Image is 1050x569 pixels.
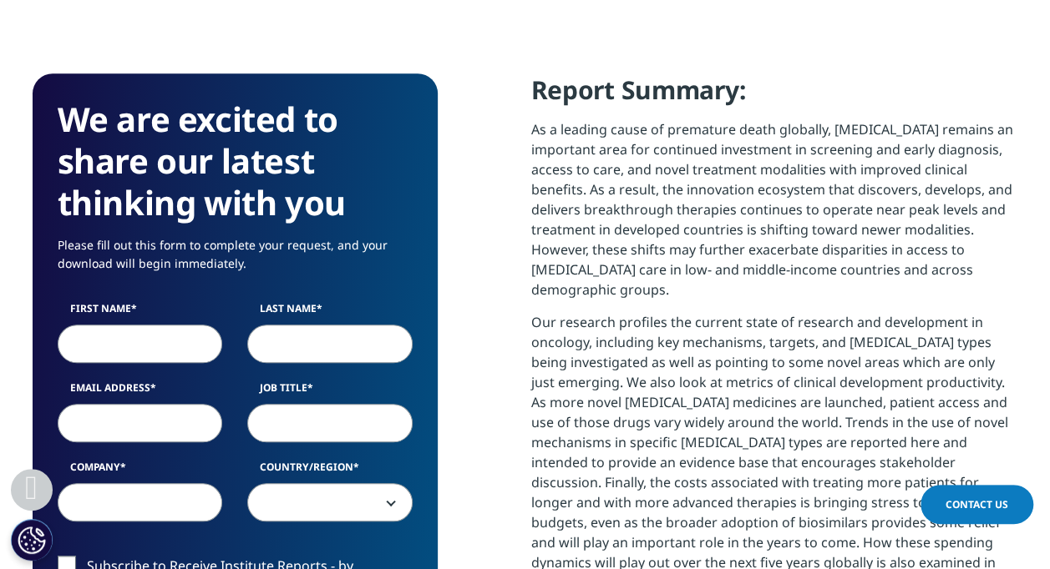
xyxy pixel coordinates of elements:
label: Job Title [247,380,413,404]
label: Company [58,460,223,483]
h4: Report Summary: [531,73,1018,119]
p: Please fill out this form to complete your request, and your download will begin immediately. [58,236,413,285]
button: Cookie Settings [11,519,53,561]
p: As a leading cause of premature death globally, [MEDICAL_DATA] remains an important area for cont... [531,119,1018,312]
a: Contact Us [921,485,1033,524]
h3: We are excited to share our latest thinking with you [58,98,413,224]
label: Email Address [58,380,223,404]
label: Country/Region [247,460,413,483]
label: First Name [58,301,223,325]
span: Contact Us [946,497,1008,511]
label: Last Name [247,301,413,325]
